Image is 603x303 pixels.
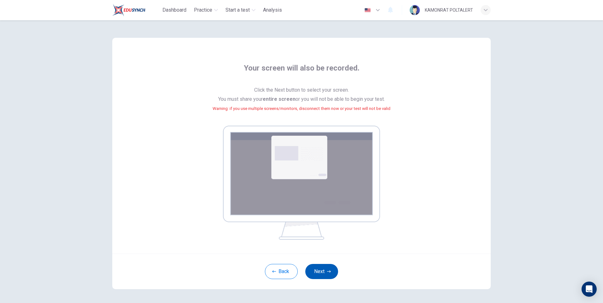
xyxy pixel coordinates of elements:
[213,106,390,111] small: Warning: if you use multiple screens/monitors, disconnect them now or your test will not be valid
[582,282,597,297] div: Open Intercom Messenger
[225,6,250,14] span: Start a test
[191,4,220,16] button: Practice
[160,4,189,16] button: Dashboard
[263,96,296,102] b: entire screen
[112,4,145,16] img: Train Test logo
[425,6,473,14] div: KAMONRAT POLTALERT
[223,126,380,240] img: screen share example
[162,6,186,14] span: Dashboard
[244,63,360,81] span: Your screen will also be recorded.
[265,264,298,279] button: Back
[261,4,284,16] button: Analysis
[364,8,372,13] img: en
[223,4,258,16] button: Start a test
[194,6,212,14] span: Practice
[112,4,160,16] a: Train Test logo
[305,264,338,279] button: Next
[213,86,390,121] span: Click the Next button to select your screen. You must share your or you will not be able to begin...
[263,6,282,14] span: Analysis
[410,5,420,15] img: Profile picture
